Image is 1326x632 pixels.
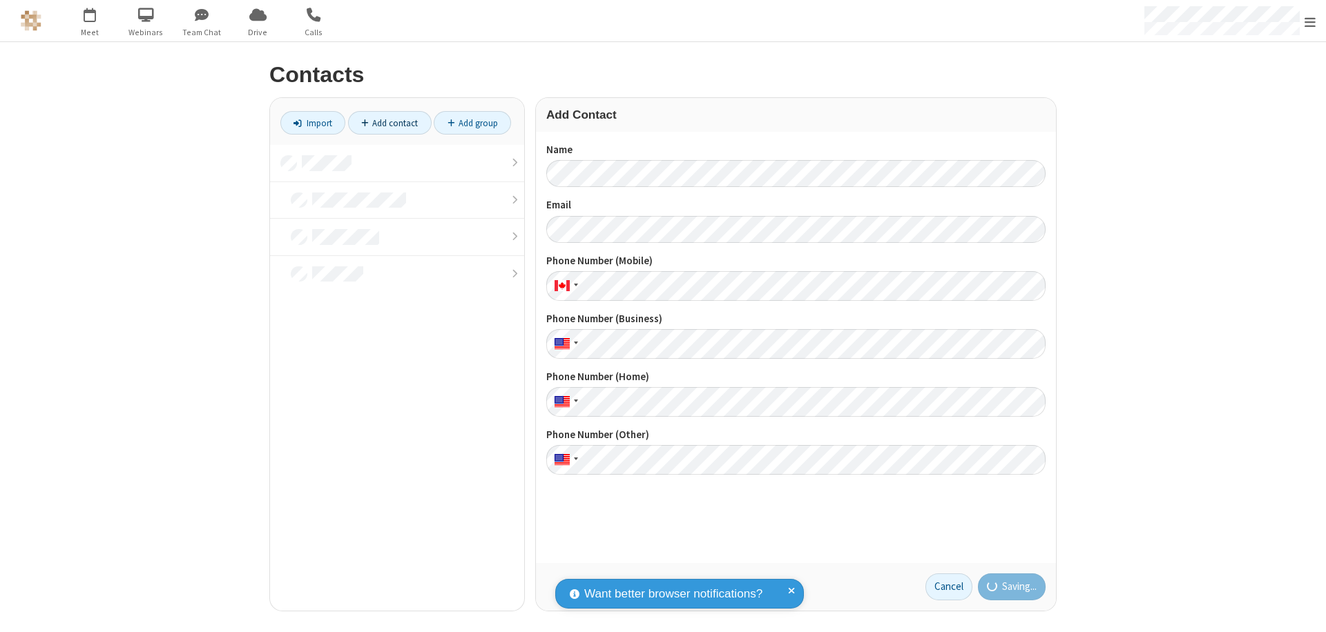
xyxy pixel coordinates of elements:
[232,26,284,39] span: Drive
[269,63,1057,87] h2: Contacts
[348,111,432,135] a: Add contact
[546,427,1046,443] label: Phone Number (Other)
[546,387,582,417] div: United States: + 1
[925,573,972,601] a: Cancel
[120,26,172,39] span: Webinars
[546,445,582,475] div: United States: + 1
[546,369,1046,385] label: Phone Number (Home)
[280,111,345,135] a: Import
[176,26,228,39] span: Team Chat
[434,111,511,135] a: Add group
[978,573,1046,601] button: Saving...
[546,329,582,359] div: United States: + 1
[546,253,1046,269] label: Phone Number (Mobile)
[546,108,1046,121] h3: Add Contact
[546,271,582,301] div: Canada: + 1
[584,585,762,603] span: Want better browser notifications?
[64,26,116,39] span: Meet
[546,197,1046,213] label: Email
[546,311,1046,327] label: Phone Number (Business)
[21,10,41,31] img: QA Selenium DO NOT DELETE OR CHANGE
[546,142,1046,158] label: Name
[288,26,340,39] span: Calls
[1002,579,1037,595] span: Saving...
[1291,596,1316,622] iframe: Chat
